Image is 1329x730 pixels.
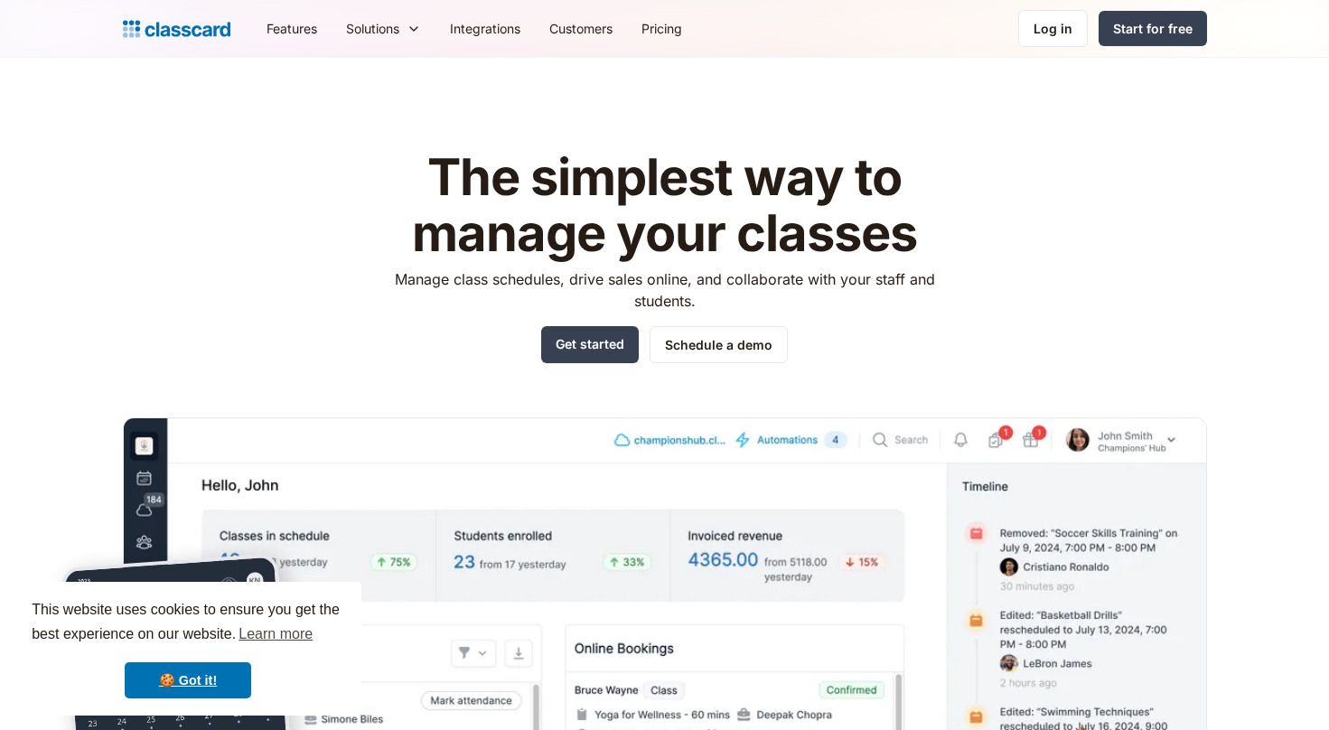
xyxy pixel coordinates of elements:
a: Schedule a demo [650,326,788,363]
a: Pricing [627,8,697,49]
h1: The simplest way to manage your classes [378,150,951,261]
a: Features [252,8,332,49]
div: Start for free [1113,19,1193,38]
span: This website uses cookies to ensure you get the best experience on our website. [32,599,344,648]
div: Solutions [346,19,399,38]
a: Customers [535,8,627,49]
div: Log in [1034,19,1072,38]
a: Get started [541,326,639,363]
a: learn more about cookies [236,621,315,648]
div: Solutions [332,8,435,49]
a: Log in [1018,10,1088,47]
p: Manage class schedules, drive sales online, and collaborate with your staff and students. [378,268,951,312]
div: cookieconsent [14,582,361,716]
a: home [123,16,230,42]
a: dismiss cookie message [125,662,251,698]
a: Start for free [1099,11,1207,46]
a: Integrations [435,8,535,49]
